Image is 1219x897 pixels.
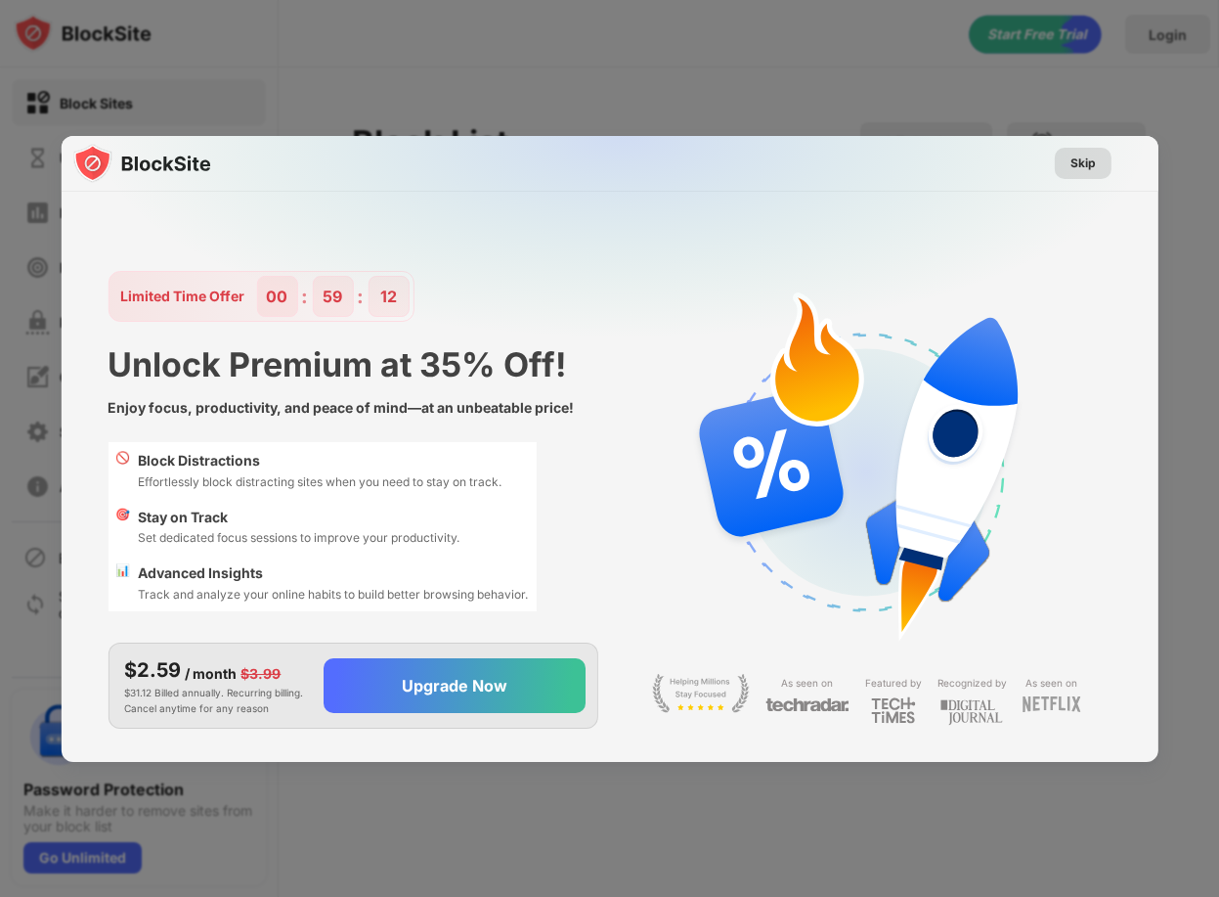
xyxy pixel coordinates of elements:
img: light-digital-journal.svg [940,696,1003,729]
img: light-techradar.svg [765,696,849,713]
div: 🎯 [115,507,130,548]
div: Featured by [865,674,922,693]
div: / month [185,663,237,685]
div: Set dedicated focus sessions to improve your productivity. [138,528,459,547]
div: Skip [1070,154,1096,173]
div: Recognized by [937,674,1007,693]
img: gradient.svg [72,136,1169,523]
div: As seen on [1025,674,1077,693]
div: As seen on [781,674,833,693]
div: $31.12 Billed annually. Recurring billing. Cancel anytime for any reason [124,655,308,716]
div: $2.59 [124,655,181,685]
img: light-netflix.svg [1023,696,1081,712]
img: light-techtimes.svg [871,696,916,724]
div: Upgrade Now [402,676,507,695]
div: Advanced Insights [138,562,528,584]
img: light-stay-focus.svg [652,674,750,713]
div: 📊 [115,562,130,604]
div: Track and analyze your online habits to build better browsing behavior. [138,585,528,604]
div: $3.99 [240,663,281,685]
